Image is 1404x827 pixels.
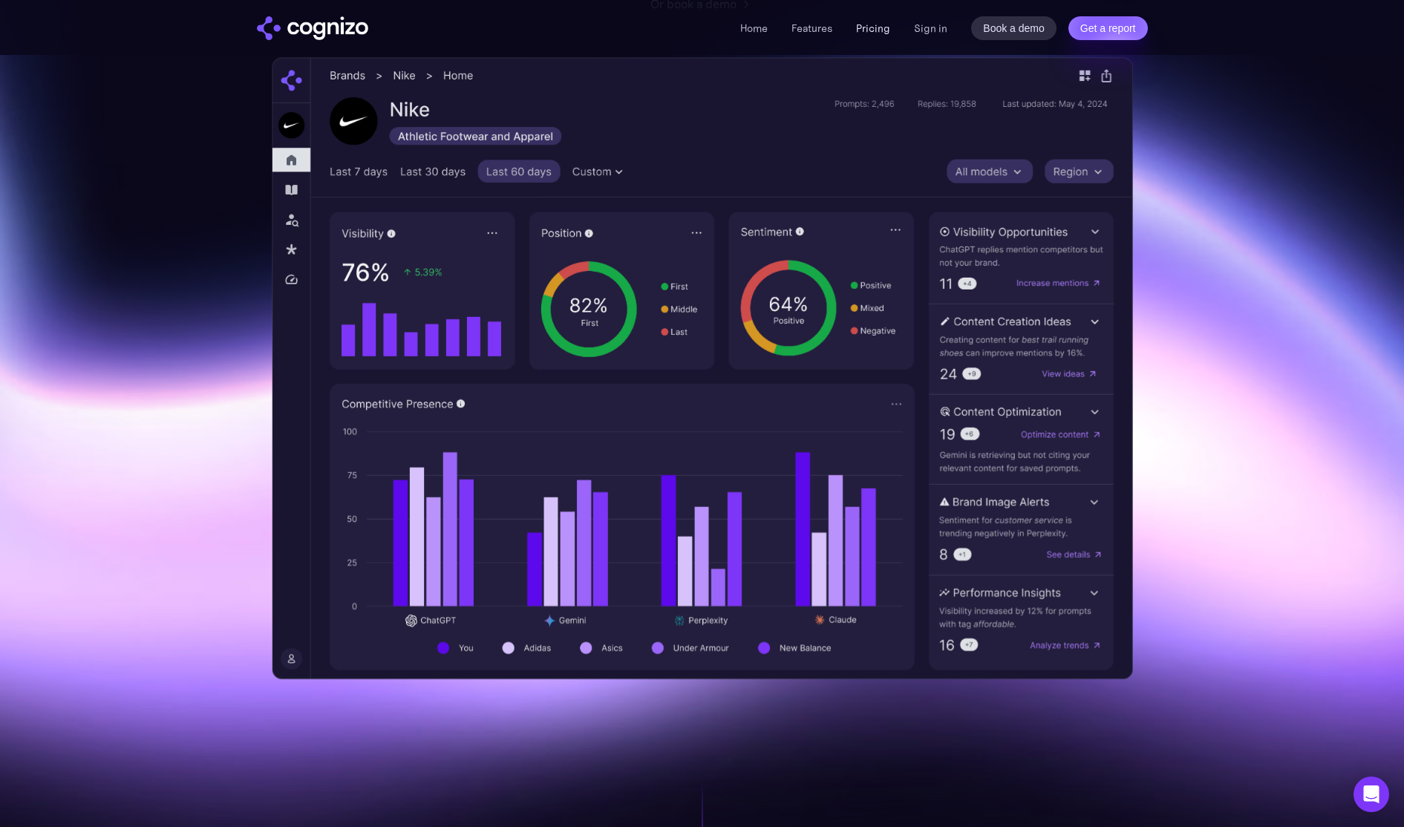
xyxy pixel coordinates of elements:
a: Features [791,22,832,35]
a: Book a demo [971,16,1057,40]
a: Home [740,22,768,35]
a: Sign in [914,19,947,37]
div: Open Intercom Messenger [1354,777,1389,812]
a: home [257,16,368,40]
a: Pricing [856,22,890,35]
img: cognizo logo [257,16,368,40]
img: Cognizo AI visibility optimization dashboard [272,57,1133,679]
a: Get a report [1068,16,1148,40]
